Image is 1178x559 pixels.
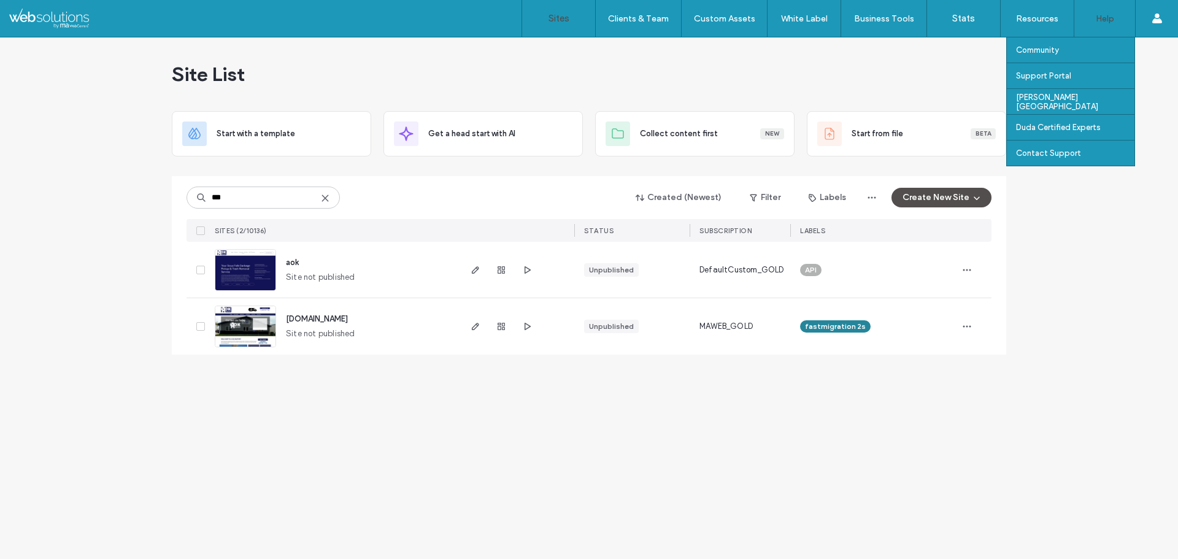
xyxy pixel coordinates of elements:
[172,111,371,156] div: Start with a template
[217,128,295,140] span: Start with a template
[589,264,634,276] div: Unpublished
[589,321,634,332] div: Unpublished
[852,128,903,140] span: Start from file
[286,328,355,340] span: Site not published
[286,314,348,323] a: [DOMAIN_NAME]
[1016,13,1058,24] label: Resources
[694,13,755,24] label: Custom Assets
[807,111,1006,156] div: Start from fileBeta
[737,188,793,207] button: Filter
[1016,148,1081,158] label: Contact Support
[699,226,752,235] span: SUBSCRIPTION
[625,188,733,207] button: Created (Newest)
[172,62,245,87] span: Site List
[549,13,569,24] label: Sites
[215,226,267,235] span: SITES (2/10136)
[952,13,975,24] label: Stats
[428,128,515,140] span: Get a head start with AI
[640,128,718,140] span: Collect content first
[805,264,817,276] span: API
[1016,93,1134,111] label: [PERSON_NAME][GEOGRAPHIC_DATA]
[1016,71,1071,80] label: Support Portal
[891,188,991,207] button: Create New Site
[383,111,583,156] div: Get a head start with AI
[1096,13,1114,24] label: Help
[805,321,866,332] span: fastmigration 2s
[595,111,795,156] div: Collect content firstNew
[28,9,53,20] span: Help
[798,188,857,207] button: Labels
[699,320,753,333] span: MAWEB_GOLD
[584,226,614,235] span: STATUS
[1016,89,1134,114] a: [PERSON_NAME][GEOGRAPHIC_DATA]
[800,226,825,235] span: LABELS
[971,128,996,139] div: Beta
[854,13,914,24] label: Business Tools
[608,13,669,24] label: Clients & Team
[1016,45,1059,55] label: Community
[1016,123,1101,132] label: Duda Certified Experts
[760,128,784,139] div: New
[781,13,828,24] label: White Label
[699,264,784,276] span: DefaultCustom_GOLD
[286,258,299,267] a: aok
[286,271,355,283] span: Site not published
